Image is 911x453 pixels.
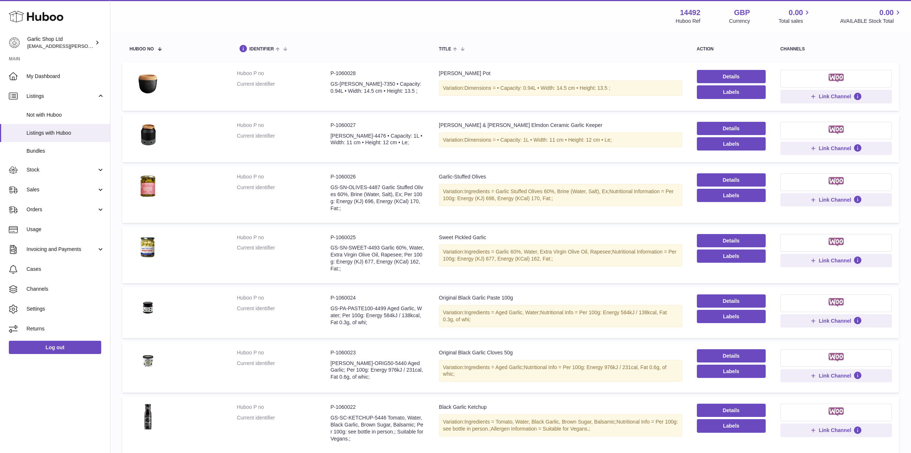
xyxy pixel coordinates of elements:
[819,318,851,324] span: Link Channel
[697,122,766,135] a: Details
[330,81,424,95] dd: GS-[PERSON_NAME]-7350 • Capacity: 0.94L • Width: 14.5 cm • Height: 13.5 ;
[443,188,674,201] span: Nutritional Information = Per 100g: Energy (KJ) 696, Energy (KCal) 170, Fat:;
[464,188,609,194] span: Ingredients = Garlic Stuffed Olives 60%, Brine (Water, Salt), Ex;
[237,70,331,77] dt: Huboo P no
[829,74,844,82] img: woocommerce-small.png
[330,414,424,442] dd: GS-SC-KETCHUP-5446 Tomato, Water, Black Garlic, Brown Sugar, Balsamic; Per 100g: see bottle in pe...
[26,246,97,253] span: Invoicing and Payments
[26,73,104,80] span: My Dashboard
[697,294,766,308] a: Details
[840,8,902,25] a: 0.00 AVAILABLE Stock Total
[237,305,331,326] dt: Current identifier
[697,173,766,187] a: Details
[237,404,331,411] dt: Huboo P no
[697,249,766,263] button: Labels
[439,360,682,382] div: Variation:
[330,70,424,77] dd: P-1060028
[330,234,424,241] dd: P-1060025
[237,173,331,180] dt: Huboo P no
[439,349,682,356] div: Original Black Garlic Cloves 50g
[439,47,451,52] span: title
[780,369,892,382] button: Link Channel
[9,341,101,354] a: Log out
[130,70,166,96] img: Emile Henry Garlic Pot
[130,404,166,430] img: Black Garlic Ketchup
[237,132,331,146] dt: Current identifier
[464,364,524,370] span: Ingredients = Aged Garlic;
[330,294,424,301] dd: P-1060024
[676,18,701,25] div: Huboo Ref
[734,8,750,18] strong: GBP
[443,249,677,262] span: Nutritional Information = Per 100g: Energy (KJ) 677, Energy (KCal) 162, Fat:;
[130,234,166,260] img: Sweet Pickled Garlic
[26,112,104,118] span: Not with Huboo
[819,145,851,152] span: Link Channel
[840,18,902,25] span: AVAILABLE Stock Total
[439,173,682,180] div: Garlic-Stuffed Olives
[697,47,766,52] div: action
[26,286,104,293] span: Channels
[439,305,682,327] div: Variation:
[680,8,701,18] strong: 14492
[237,294,331,301] dt: Huboo P no
[780,90,892,103] button: Link Channel
[330,404,424,411] dd: P-1060022
[26,206,97,213] span: Orders
[237,81,331,95] dt: Current identifier
[237,122,331,129] dt: Huboo P no
[237,349,331,356] dt: Huboo P no
[464,249,612,255] span: Ingredients = Garlic 60%, Water, Extra Virgin Olive Oil, Rapesee;
[237,360,331,381] dt: Current identifier
[439,244,682,266] div: Variation:
[26,166,97,173] span: Stock
[330,173,424,180] dd: P-1060026
[697,310,766,323] button: Labels
[439,132,682,148] div: Variation:
[27,36,93,50] div: Garlic Shop Ltd
[780,424,892,437] button: Link Channel
[237,414,331,442] dt: Current identifier
[130,173,166,199] img: Garlic-Stuffed Olives
[780,254,892,267] button: Link Channel
[26,305,104,312] span: Settings
[819,93,851,100] span: Link Channel
[829,353,844,362] img: woocommerce-small.png
[439,70,682,77] div: [PERSON_NAME] Pot
[697,70,766,83] a: Details
[819,257,851,264] span: Link Channel
[819,197,851,203] span: Link Channel
[439,414,682,436] div: Variation:
[237,244,331,272] dt: Current identifier
[697,137,766,151] button: Labels
[26,93,97,100] span: Listings
[464,309,540,315] span: Ingredients = Aged Garlic, Water;
[697,365,766,378] button: Labels
[464,419,617,425] span: Ingredients = Tomato, Water, Black Garlic, Brown Sugar, Balsamic;
[130,349,166,375] img: Original Black Garlic Cloves 50g
[330,349,424,356] dd: P-1060023
[780,142,892,155] button: Link Channel
[443,364,667,377] span: Nutritional Info = Per 100g: Energy 976kJ / 231cal, Fat 0.6g, of whic;
[439,184,682,206] div: Variation:
[249,47,274,52] span: identifier
[330,244,424,272] dd: GS-SN-SWEET-4493 Garlic 60%, Water, Extra Virgin Olive Oil, Rapesee; Per 100g: Energy (KJ) 677, E...
[26,325,104,332] span: Returns
[779,8,811,25] a: 0.00 Total sales
[697,419,766,432] button: Labels
[464,85,610,91] span: Dimensions = • Capacity: 0.94L • Width: 14.5 cm • Height: 13.5 ;
[330,122,424,129] dd: P-1060027
[439,404,682,411] div: Black Garlic Ketchup
[697,404,766,417] a: Details
[330,360,424,381] dd: [PERSON_NAME]-ORIG50-5440 Aged Garlic; Per 100g: Energy 976kJ / 231cal, Fat 0.6g, of whic;
[330,184,424,212] dd: GS-SN-OLIVES-4487 Garlic Stuffed Olives 60%, Brine (Water, Salt), Ex; Per 100g: Energy (KJ) 696, ...
[130,122,166,148] img: Cole & Mason Elmdon Ceramic Garlic Keeper
[780,193,892,206] button: Link Channel
[491,426,590,432] span: Allergen Information = Suitable for Vegans.;
[879,8,894,18] span: 0.00
[780,47,892,52] div: channels
[26,148,104,155] span: Bundles
[697,189,766,202] button: Labels
[697,349,766,362] a: Details
[439,122,682,129] div: [PERSON_NAME] & [PERSON_NAME] Elmdon Ceramic Garlic Keeper
[789,8,803,18] span: 0.00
